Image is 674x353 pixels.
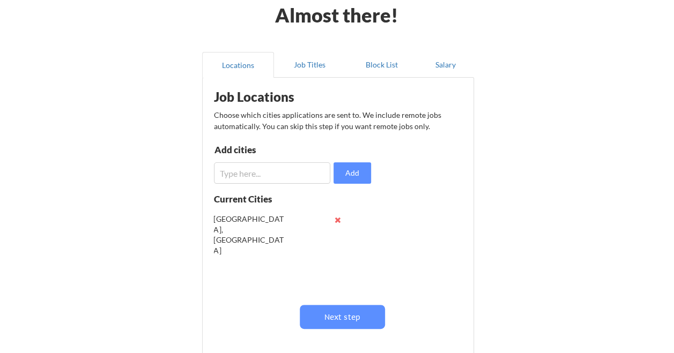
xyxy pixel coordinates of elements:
input: Type here... [214,162,331,184]
button: Salary [418,52,474,78]
div: [GEOGRAPHIC_DATA], [GEOGRAPHIC_DATA] [214,214,284,256]
button: Job Titles [274,52,346,78]
button: Block List [346,52,418,78]
div: Choose which cities applications are sent to. We include remote jobs automatically. You can skip ... [214,109,461,132]
div: Almost there! [262,5,411,25]
div: Job Locations [214,91,350,103]
button: Locations [202,52,274,78]
div: Add cities [214,145,325,154]
button: Add [334,162,371,184]
div: Current Cities [214,194,296,204]
button: Next step [300,305,385,329]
